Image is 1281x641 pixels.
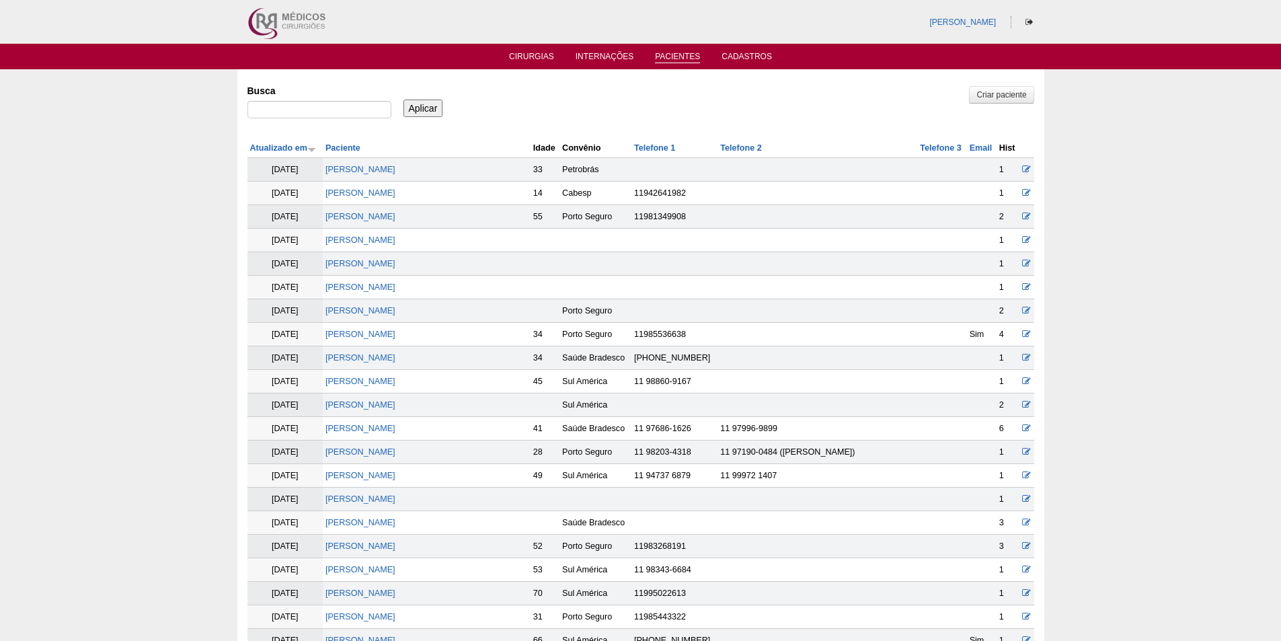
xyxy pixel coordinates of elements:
td: 31 [531,605,559,629]
i: Sair [1025,18,1033,26]
td: [DATE] [247,182,323,205]
td: 1 [997,582,1019,605]
td: Sul América [559,370,631,393]
td: 2 [997,393,1019,417]
a: [PERSON_NAME] [325,188,395,198]
td: Sim [967,323,997,346]
a: Atualizado em [250,143,316,153]
td: 34 [531,323,559,346]
td: 34 [531,346,559,370]
img: ordem crescente [307,145,316,153]
td: 11985536638 [631,323,717,346]
a: [PERSON_NAME] [325,565,395,574]
a: Criar paciente [969,86,1034,104]
td: 1 [997,370,1019,393]
input: Digite os termos que você deseja procurar. [247,101,391,118]
td: 1 [997,488,1019,511]
td: 11942641982 [631,182,717,205]
td: 1 [997,558,1019,582]
td: Porto Seguro [559,323,631,346]
td: [DATE] [247,323,323,346]
td: 3 [997,511,1019,535]
td: 6 [997,417,1019,441]
td: Porto Seguro [559,205,631,229]
td: Sul América [559,582,631,605]
a: [PERSON_NAME] [325,589,395,598]
td: [DATE] [247,158,323,182]
td: 28 [531,441,559,464]
td: 1 [997,441,1019,464]
a: Cadastros [722,52,772,65]
a: [PERSON_NAME] [325,353,395,363]
td: 4 [997,323,1019,346]
a: [PERSON_NAME] [325,424,395,433]
td: [DATE] [247,441,323,464]
a: Internações [576,52,634,65]
a: [PERSON_NAME] [325,494,395,504]
td: 11 98860-9167 [631,370,717,393]
label: Busca [247,84,391,98]
td: [DATE] [247,370,323,393]
a: Telefone 3 [920,143,961,153]
td: 45 [531,370,559,393]
td: [DATE] [247,582,323,605]
td: 55 [531,205,559,229]
td: Porto Seguro [559,299,631,323]
a: Cirurgias [509,52,554,65]
a: [PERSON_NAME] [325,518,395,527]
td: 11 98203-4318 [631,441,717,464]
td: [DATE] [247,511,323,535]
td: Sul América [559,558,631,582]
td: [DATE] [247,393,323,417]
td: Saúde Bradesco [559,417,631,441]
td: [DATE] [247,276,323,299]
a: [PERSON_NAME] [325,165,395,174]
td: 2 [997,299,1019,323]
td: 1 [997,252,1019,276]
a: [PERSON_NAME] [325,541,395,551]
td: Petrobrás [559,158,631,182]
td: 41 [531,417,559,441]
td: 53 [531,558,559,582]
a: [PERSON_NAME] [325,377,395,386]
td: 11 94737 6879 [631,464,717,488]
th: Hist [997,139,1019,158]
td: [DATE] [247,605,323,629]
td: Sul América [559,393,631,417]
td: 3 [997,535,1019,558]
td: 1 [997,276,1019,299]
td: 11 97190-0484 ([PERSON_NAME]) [717,441,917,464]
td: Porto Seguro [559,535,631,558]
td: Saúde Bradesco [559,346,631,370]
td: 1 [997,464,1019,488]
td: [DATE] [247,464,323,488]
td: [DATE] [247,417,323,441]
td: 11 97686-1626 [631,417,717,441]
td: 11995022613 [631,582,717,605]
a: [PERSON_NAME] [325,447,395,457]
td: 1 [997,158,1019,182]
td: Cabesp [559,182,631,205]
td: [DATE] [247,488,323,511]
a: [PERSON_NAME] [325,235,395,245]
td: [DATE] [247,558,323,582]
a: [PERSON_NAME] [325,330,395,339]
a: Paciente [325,143,360,153]
td: 11983268191 [631,535,717,558]
td: Saúde Bradesco [559,511,631,535]
td: 11 97996-9899 [717,417,917,441]
td: 52 [531,535,559,558]
a: [PERSON_NAME] [325,259,395,268]
td: 49 [531,464,559,488]
a: [PERSON_NAME] [325,282,395,292]
a: [PERSON_NAME] [325,400,395,410]
td: [PHONE_NUMBER] [631,346,717,370]
td: 11981349908 [631,205,717,229]
td: Sul América [559,464,631,488]
a: Telefone 1 [634,143,675,153]
td: Porto Seguro [559,605,631,629]
td: 11 99972 1407 [717,464,917,488]
td: 1 [997,182,1019,205]
th: Idade [531,139,559,158]
td: 2 [997,205,1019,229]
